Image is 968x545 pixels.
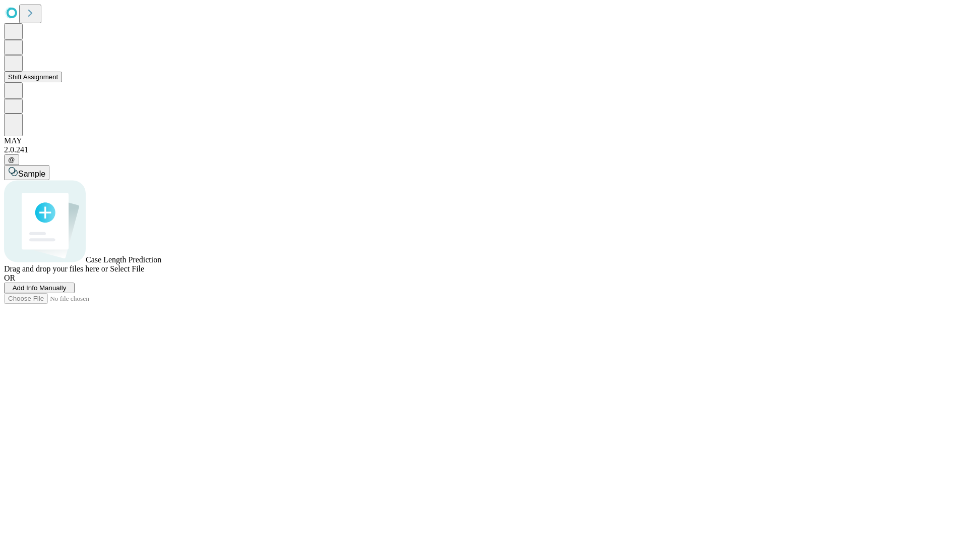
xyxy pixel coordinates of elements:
[4,136,964,145] div: MAY
[4,165,49,180] button: Sample
[4,274,15,282] span: OR
[86,255,161,264] span: Case Length Prediction
[4,264,108,273] span: Drag and drop your files here or
[4,72,62,82] button: Shift Assignment
[4,283,75,293] button: Add Info Manually
[18,170,45,178] span: Sample
[4,154,19,165] button: @
[8,156,15,163] span: @
[13,284,67,292] span: Add Info Manually
[4,145,964,154] div: 2.0.241
[110,264,144,273] span: Select File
